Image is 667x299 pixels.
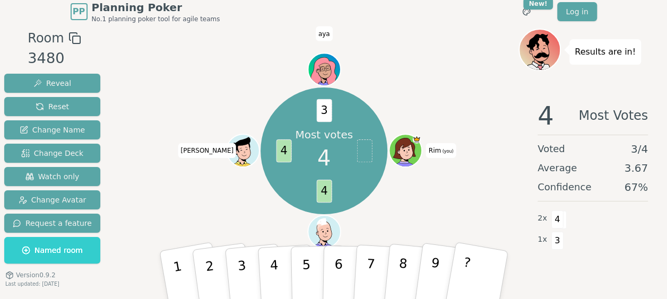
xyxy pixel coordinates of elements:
[4,74,100,93] button: Reveal
[22,245,83,256] span: Named room
[538,213,547,224] span: 2 x
[276,139,291,162] span: 4
[578,103,648,128] span: Most Votes
[28,48,81,69] div: 3480
[538,161,577,175] span: Average
[4,144,100,163] button: Change Deck
[412,135,420,143] span: Rim is the host
[538,234,547,245] span: 1 x
[624,161,648,175] span: 3.67
[73,5,85,18] span: PP
[317,142,331,174] span: 4
[625,180,648,195] span: 67 %
[551,210,564,228] span: 4
[178,143,236,158] span: Click to change your name
[28,29,64,48] span: Room
[426,143,456,158] span: Click to change your name
[25,171,80,182] span: Watch only
[295,127,353,142] p: Most votes
[551,232,564,250] span: 3
[538,142,565,156] span: Voted
[4,167,100,186] button: Watch only
[4,237,100,263] button: Named room
[13,218,92,228] span: Request a feature
[20,125,85,135] span: Change Name
[5,281,59,287] span: Last updated: [DATE]
[4,190,100,209] button: Change Avatar
[390,135,421,166] button: Click to change your avatar
[21,148,83,159] span: Change Deck
[4,97,100,116] button: Reset
[631,142,648,156] span: 3 / 4
[441,149,454,154] span: (you)
[19,195,86,205] span: Change Avatar
[575,45,636,59] p: Results are in!
[517,2,536,21] button: New!
[36,101,69,112] span: Reset
[538,180,591,195] span: Confidence
[16,271,56,279] span: Version 0.9.2
[316,99,332,122] span: 3
[92,15,220,23] span: No.1 planning poker tool for agile teams
[5,271,56,279] button: Version0.9.2
[316,180,332,203] span: 4
[4,214,100,233] button: Request a feature
[33,78,71,89] span: Reveal
[557,2,596,21] a: Log in
[4,120,100,139] button: Change Name
[316,27,333,41] span: Click to change your name
[538,103,554,128] span: 4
